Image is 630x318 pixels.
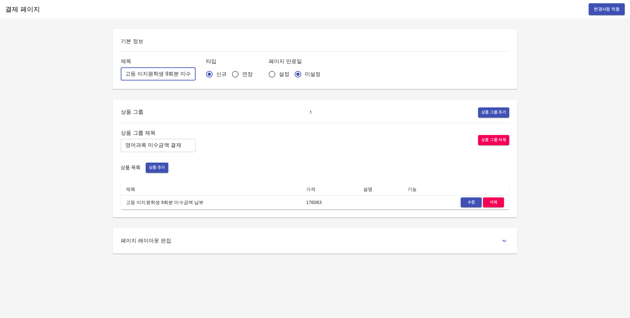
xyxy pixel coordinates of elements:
button: 수정 [461,197,482,208]
span: 상품 목록 [121,165,140,171]
td: 고등 이지원학생 9회분 미수금액 납부 [121,195,301,210]
th: 설명 [358,183,403,195]
span: 수정 [464,199,478,206]
td: 176063 [301,195,358,210]
h6: 기본 정보 [121,37,509,46]
span: 상품 그룹 추가 [481,109,506,116]
span: 변경사항 적용 [594,5,619,13]
button: 상품 그룹 삭제 [478,135,509,145]
span: 삭제 [486,199,501,206]
span: 신규 [216,70,227,78]
h6: 결제 페이지 [5,4,40,14]
span: 상품 추가 [149,164,165,171]
h6: 상품 그룹 제목 [121,128,196,138]
button: 상품 그룹 추가 [478,107,509,118]
span: 상품 그룹 삭제 [481,136,506,144]
th: 기능 [402,183,509,195]
h6: 상품 그룹 [121,107,143,118]
button: 변경사항 적용 [589,3,625,15]
th: 가격 [301,183,358,195]
button: toggle-layout [499,236,509,246]
h6: 타입 [206,57,258,66]
span: 연장 [242,70,253,78]
h6: 페이지 레이아웃 편집 [121,236,172,245]
button: 1 [304,107,317,118]
div: 페이지 레이아웃 편집toggle-layout [121,236,509,246]
span: 설정 [279,70,289,78]
span: 미설정 [305,70,321,78]
h6: 제목 [121,57,196,66]
h6: 페이지 만료일 [269,57,326,66]
button: 삭제 [483,197,504,208]
th: 제목 [121,183,301,195]
button: 상품 추가 [146,163,168,173]
span: 1 [306,109,316,116]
